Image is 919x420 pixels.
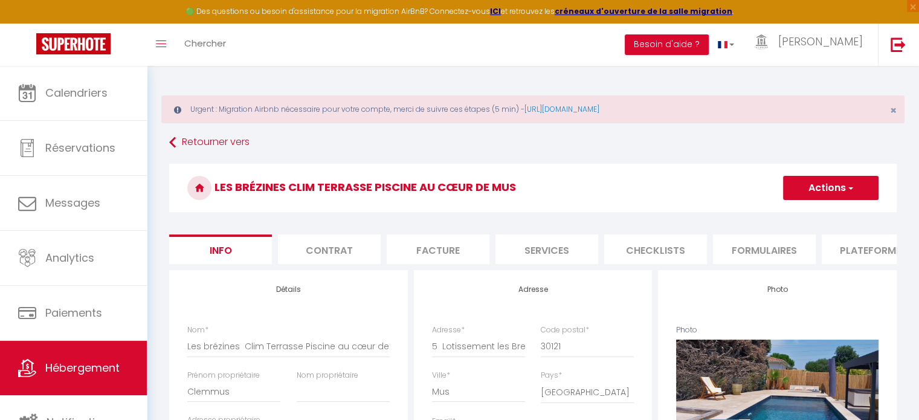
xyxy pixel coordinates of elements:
[387,234,489,264] li: Facture
[432,370,450,381] label: Ville
[297,370,358,381] label: Nom propriétaire
[169,132,897,153] a: Retourner vers
[890,105,897,116] button: Close
[45,250,94,265] span: Analytics
[713,234,816,264] li: Formulaires
[161,95,904,123] div: Urgent : Migration Airbnb nécessaire pour votre compte, merci de suivre ces étapes (5 min) -
[175,24,235,66] a: Chercher
[752,34,770,50] img: ...
[45,360,120,375] span: Hébergement
[45,195,100,210] span: Messages
[625,34,709,55] button: Besoin d'aide ?
[891,37,906,52] img: logout
[184,37,226,50] span: Chercher
[555,6,732,16] a: créneaux d'ouverture de la salle migration
[10,5,46,41] button: Ouvrir le widget de chat LiveChat
[604,234,707,264] li: Checklists
[541,325,589,336] label: Code postal
[490,6,501,16] a: ICI
[45,305,102,320] span: Paiements
[432,285,634,294] h4: Adresse
[676,285,879,294] h4: Photo
[783,176,879,200] button: Actions
[890,103,897,118] span: ×
[676,325,697,336] label: Photo
[778,34,863,49] span: [PERSON_NAME]
[187,325,208,336] label: Nom
[432,325,465,336] label: Adresse
[187,285,390,294] h4: Détails
[45,140,115,155] span: Réservations
[541,370,562,381] label: Pays
[187,370,260,381] label: Prénom propriétaire
[278,234,381,264] li: Contrat
[743,24,878,66] a: ... [PERSON_NAME]
[45,85,108,100] span: Calendriers
[495,234,598,264] li: Services
[169,164,897,212] h3: Les brézines Clim Terrasse Piscine au cœur de Mus
[524,104,599,114] a: [URL][DOMAIN_NAME]
[36,33,111,54] img: Super Booking
[169,234,272,264] li: Info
